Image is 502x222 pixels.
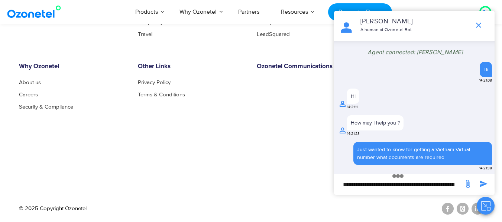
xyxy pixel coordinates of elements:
[19,104,73,110] a: Security & Compliance
[479,166,492,171] span: 14:21:38
[357,146,488,161] div: Just wanted to know for getting a Vietnam Virtual number what documents are required
[367,49,463,56] span: Agent connected: [PERSON_NAME]
[460,176,475,191] span: send message
[19,92,38,97] a: Careers
[351,92,356,100] div: Hi
[471,18,486,33] span: end chat or minimize
[347,105,357,110] span: 14:21:11
[477,197,495,215] button: Close chat
[347,131,360,137] span: 14:21:23
[483,66,488,73] div: Hi
[138,63,246,70] h6: Other Links
[257,63,365,70] h6: Ozonetel Communications Inc.
[338,178,460,191] div: new-msg-input
[138,92,185,97] a: Terms & Conditions
[476,176,491,191] span: send message
[328,3,392,21] a: Request a Demo
[19,80,41,85] a: About us
[257,32,290,37] a: LeadSquared
[19,205,87,213] p: © 2025 Copyright Ozonetel
[138,80,171,85] a: Privacy Policy
[19,63,127,70] h6: Why Ozonetel
[479,78,492,83] span: 14:21:08
[257,19,278,25] a: Hubspot
[138,32,152,37] a: Travel
[360,17,467,27] p: [PERSON_NAME]
[360,27,467,33] p: A human at Ozonetel Bot
[351,119,400,127] div: How may I help you ?
[19,19,61,25] a: Ozonetel CX Hub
